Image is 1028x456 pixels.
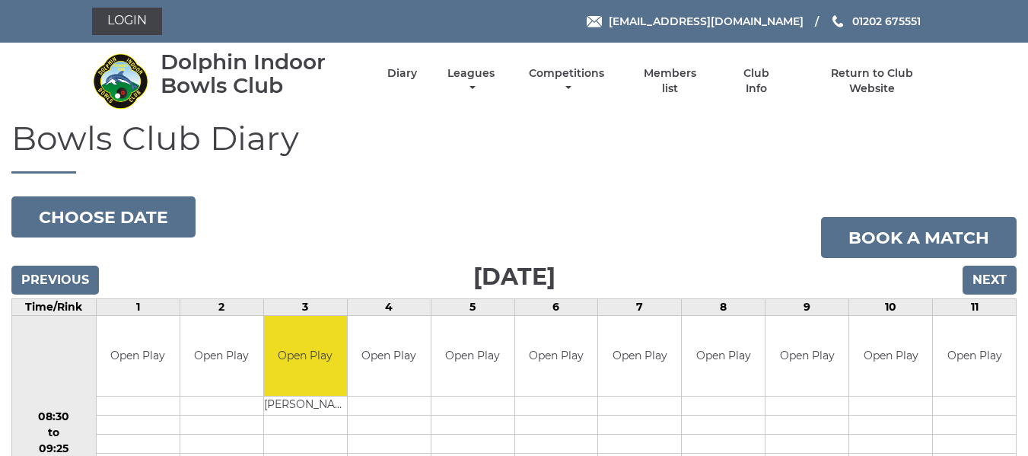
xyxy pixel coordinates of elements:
div: Dolphin Indoor Bowls Club [161,50,361,97]
td: Open Play [180,316,263,396]
td: 5 [431,299,514,316]
img: Dolphin Indoor Bowls Club [92,53,149,110]
a: Email [EMAIL_ADDRESS][DOMAIN_NAME] [587,13,804,30]
td: Open Play [515,316,598,396]
a: Members list [635,66,705,96]
a: Leagues [444,66,498,96]
td: Open Play [682,316,765,396]
td: Open Play [97,316,180,396]
span: [EMAIL_ADDRESS][DOMAIN_NAME] [609,14,804,28]
td: 6 [514,299,598,316]
a: Login [92,8,162,35]
td: Open Play [264,316,347,396]
img: Phone us [832,15,843,27]
td: 2 [180,299,263,316]
td: Open Play [765,316,848,396]
img: Email [587,16,602,27]
td: 8 [682,299,765,316]
td: 7 [598,299,682,316]
h1: Bowls Club Diary [11,120,1017,174]
td: 1 [96,299,180,316]
a: Diary [387,66,417,81]
td: 11 [933,299,1017,316]
input: Next [963,266,1017,295]
td: Open Play [849,316,932,396]
td: Open Play [933,316,1016,396]
a: Book a match [821,217,1017,258]
td: Time/Rink [12,299,97,316]
a: Phone us 01202 675551 [830,13,921,30]
span: 01202 675551 [852,14,921,28]
a: Competitions [526,66,609,96]
td: [PERSON_NAME] [264,396,347,415]
td: 3 [263,299,347,316]
a: Club Info [732,66,781,96]
td: Open Play [598,316,681,396]
input: Previous [11,266,99,295]
td: Open Play [348,316,431,396]
td: 9 [765,299,849,316]
button: Choose date [11,196,196,238]
a: Return to Club Website [807,66,936,96]
td: 10 [849,299,933,316]
td: Open Play [431,316,514,396]
td: 4 [347,299,431,316]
